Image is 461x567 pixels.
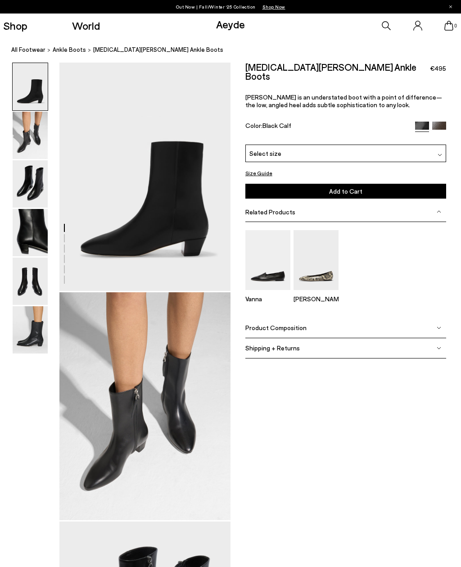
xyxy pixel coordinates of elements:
[437,346,441,350] img: svg%3E
[453,23,458,28] span: 0
[13,112,48,159] img: Yasmin Leather Ankle Boots - Image 2
[245,63,430,81] h2: [MEDICAL_DATA][PERSON_NAME] Ankle Boots
[249,149,281,158] span: Select size
[13,63,48,110] img: Yasmin Leather Ankle Boots - Image 1
[53,45,86,54] a: ankle boots
[437,326,441,330] img: svg%3E
[245,295,290,303] p: Vanna
[329,187,362,195] span: Add to Cart
[245,168,272,177] button: Size Guide
[245,93,442,109] span: [PERSON_NAME] is an understated boot with a point of difference—the low, angled heel adds subtle ...
[176,2,285,11] p: Out Now | Fall/Winter ‘25 Collection
[294,284,339,303] a: Ellie Almond-Toe Flats [PERSON_NAME]
[262,122,291,129] span: Black Calf
[13,306,48,354] img: Yasmin Leather Ankle Boots - Image 6
[245,324,307,331] span: Product Composition
[444,21,453,31] a: 0
[13,160,48,208] img: Yasmin Leather Ankle Boots - Image 3
[245,184,446,199] button: Add to Cart
[294,230,339,290] img: Ellie Almond-Toe Flats
[53,46,86,53] span: ankle boots
[11,45,45,54] a: All Footwear
[437,209,441,214] img: svg%3E
[3,20,27,31] a: Shop
[216,18,245,31] a: Aeyde
[245,284,290,303] a: Vanna Almond-Toe Loafers Vanna
[245,230,290,290] img: Vanna Almond-Toe Loafers
[262,4,285,9] span: Navigate to /collections/new-in
[13,258,48,305] img: Yasmin Leather Ankle Boots - Image 5
[93,45,223,54] span: [MEDICAL_DATA][PERSON_NAME] Ankle Boots
[72,20,100,31] a: World
[430,64,446,73] span: €495
[438,153,442,157] img: svg%3E
[245,122,409,132] div: Color:
[13,209,48,256] img: Yasmin Leather Ankle Boots - Image 4
[11,38,461,63] nav: breadcrumb
[245,208,295,216] span: Related Products
[245,344,300,352] span: Shipping + Returns
[294,295,339,303] p: [PERSON_NAME]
